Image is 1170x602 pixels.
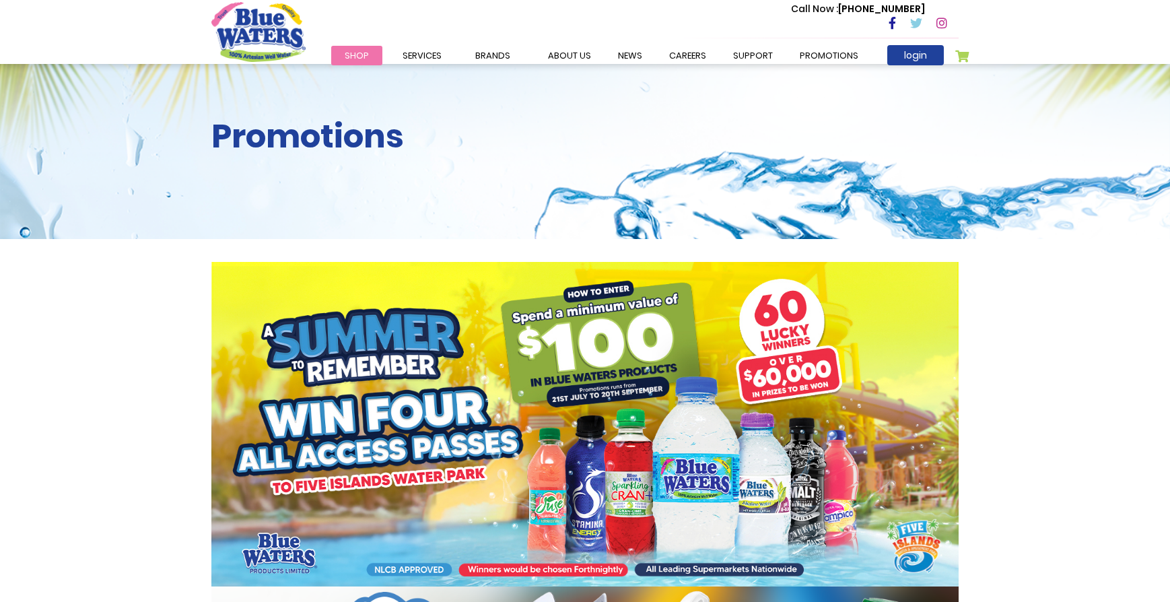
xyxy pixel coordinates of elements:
[475,49,510,62] span: Brands
[720,46,786,65] a: support
[345,49,369,62] span: Shop
[791,2,838,15] span: Call Now :
[786,46,872,65] a: Promotions
[605,46,656,65] a: News
[535,46,605,65] a: about us
[211,117,959,156] h2: Promotions
[403,49,442,62] span: Services
[656,46,720,65] a: careers
[791,2,925,16] p: [PHONE_NUMBER]
[887,45,944,65] a: login
[211,2,306,61] a: store logo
